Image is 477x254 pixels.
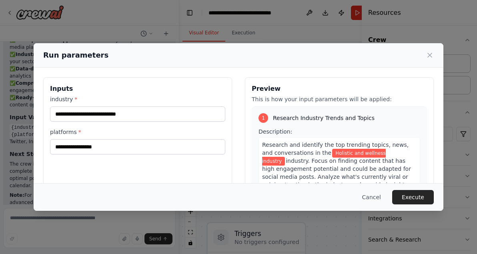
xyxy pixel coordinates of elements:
[252,95,427,103] p: This is how your input parameters will be applied:
[392,190,434,204] button: Execute
[356,190,387,204] button: Cancel
[262,158,417,196] span: industry. Focus on finding content that has high engagement potential and could be adapted for so...
[262,142,409,156] span: Research and identify the top trending topics, news, and conversations in the
[273,114,375,122] span: Research Industry Trends and Topics
[262,149,386,166] span: Variable: industry
[43,50,108,61] h2: Run parameters
[252,84,427,94] h3: Preview
[50,84,225,94] h3: Inputs
[50,128,225,136] label: platforms
[259,113,268,123] div: 1
[259,128,292,135] span: Description:
[50,95,225,103] label: industry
